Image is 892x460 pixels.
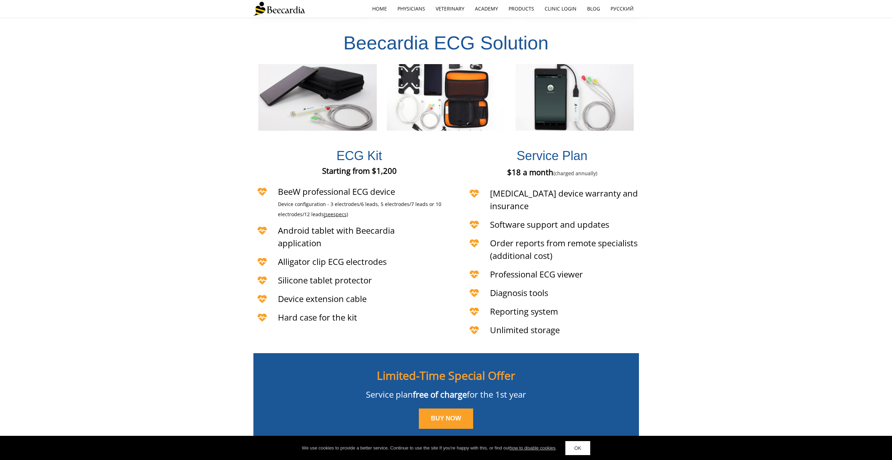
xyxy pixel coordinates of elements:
span: Alligator clip ECG electrodes [278,256,387,267]
a: OK [565,441,590,455]
span: $18 a month [507,167,597,177]
span: for the 1st year [467,389,526,400]
span: Silicone tablet protector [278,274,372,286]
span: Device extension cable [278,293,367,304]
a: seespecs) [325,212,348,218]
a: Clinic Login [539,1,582,17]
span: Hard case for the kit [278,311,357,323]
span: Service plan [366,389,413,400]
span: Beecardia ECG Solution [343,32,549,53]
span: Reporting system [490,305,558,317]
span: (charged annually) [553,170,597,177]
div: We use cookies to provide a better service. Continue to use the site If you're happy with this, o... [302,445,557,452]
span: Android tablet with Beecardia application [278,225,395,249]
span: free of charge [413,389,467,400]
span: Limited-Time Special Offer [377,368,515,383]
a: home [367,1,392,17]
span: Unlimited storage [490,324,560,336]
span: Service Plan [517,149,587,163]
a: Veterinary [430,1,470,17]
span: Device configuration - 3 electrodes/6 leads, 5 electrodes/7 leads or 10 electrodes/12 leads [278,201,441,218]
a: Academy [470,1,503,17]
a: how to disable cookies [510,445,556,451]
span: ECG Kit [336,149,382,163]
a: Blog [582,1,605,17]
img: Beecardia [253,2,305,16]
span: BUY NOW [431,415,461,422]
span: BeeW professional ECG device [278,186,395,197]
span: Diagnosis tools [490,287,548,298]
span: Software support and updates [490,219,609,230]
a: Physicians [392,1,430,17]
span: Professional ECG viewer [490,268,583,280]
a: Русский [605,1,639,17]
span: Starting from $1,200 [322,165,397,176]
span: see [325,211,333,218]
span: ( [324,211,325,218]
a: Products [503,1,539,17]
span: Order reports from remote specialists (additional cost) [490,237,638,261]
a: BUY NOW [419,408,473,429]
span: [MEDICAL_DATA] device warranty and insurance [490,187,638,212]
span: specs) [333,211,348,218]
